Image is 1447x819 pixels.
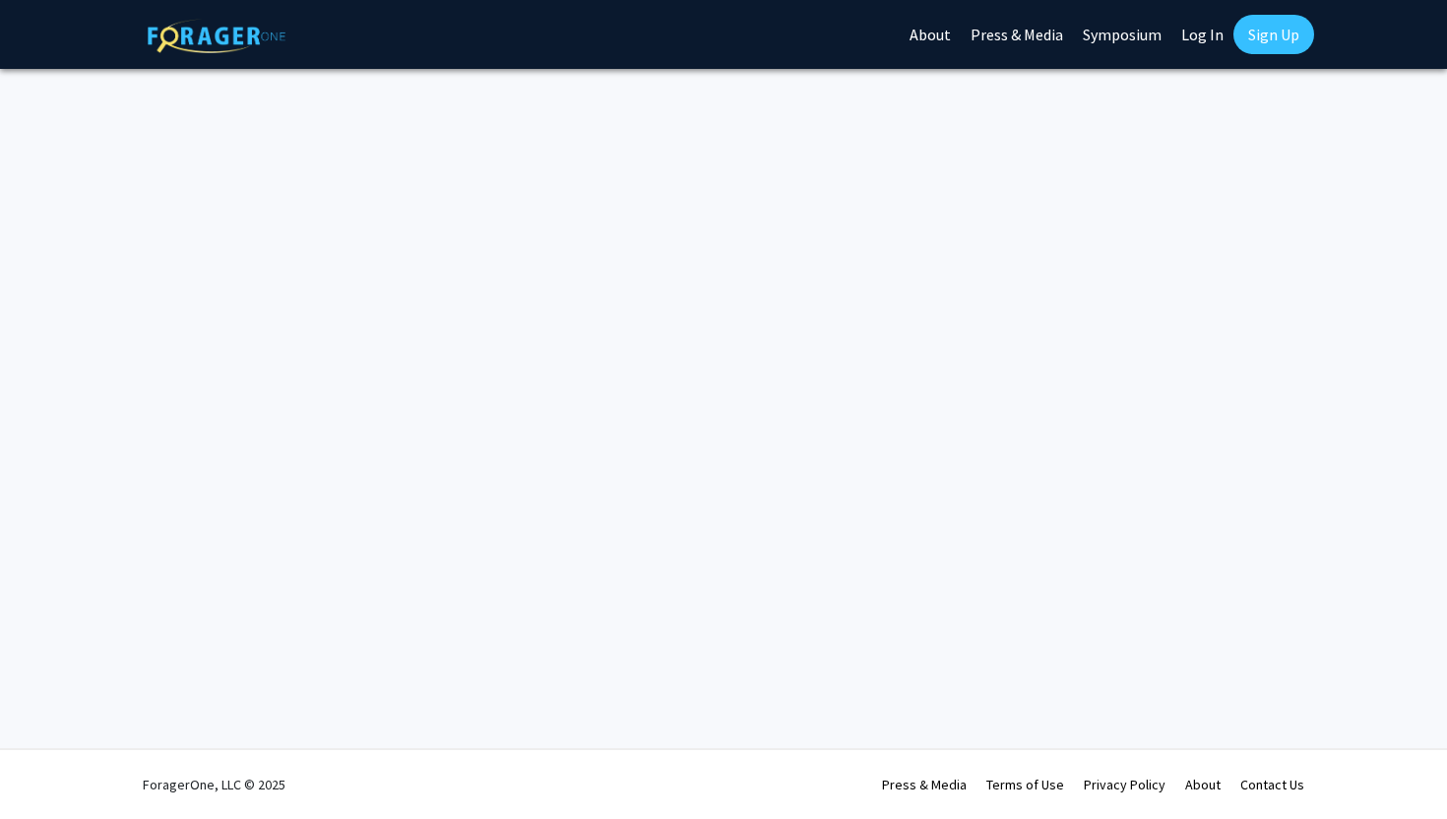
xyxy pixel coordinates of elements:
div: ForagerOne, LLC © 2025 [143,750,285,819]
a: Press & Media [882,776,967,793]
a: Privacy Policy [1084,776,1165,793]
a: About [1185,776,1221,793]
a: Contact Us [1240,776,1304,793]
img: ForagerOne Logo [148,19,285,53]
a: Terms of Use [986,776,1064,793]
a: Sign Up [1233,15,1314,54]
